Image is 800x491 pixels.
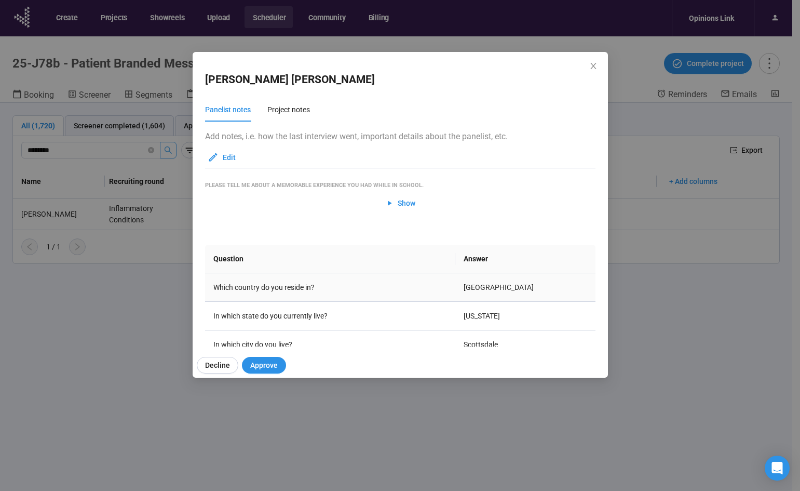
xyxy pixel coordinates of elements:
div: Project notes [267,104,310,115]
h2: [PERSON_NAME] [PERSON_NAME] [205,71,375,88]
td: [GEOGRAPHIC_DATA] [455,273,595,302]
td: In which city do you live? [205,330,455,359]
span: Decline [205,360,230,371]
button: Show [376,195,424,211]
span: Edit [223,152,236,163]
span: Show [398,197,415,209]
button: Close [588,61,599,72]
th: Question [205,245,455,273]
td: In which state do you currently live? [205,302,455,330]
div: Panelist notes [205,104,251,115]
span: close [589,62,598,70]
div: Open Intercom Messenger [765,456,790,481]
button: Approve [242,357,286,374]
span: Approve [250,360,278,371]
div: Please tell me about a memorable experience you had while in school. [205,181,595,190]
td: Which country do you reside in? [205,273,455,302]
button: Decline [197,357,238,374]
td: Scottsdale [455,330,595,359]
button: Edit [205,149,238,166]
th: Answer [455,245,595,273]
td: [US_STATE] [455,302,595,330]
p: Add notes, i.e. how the last interview went, important details about the panelist, etc. [205,130,595,143]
